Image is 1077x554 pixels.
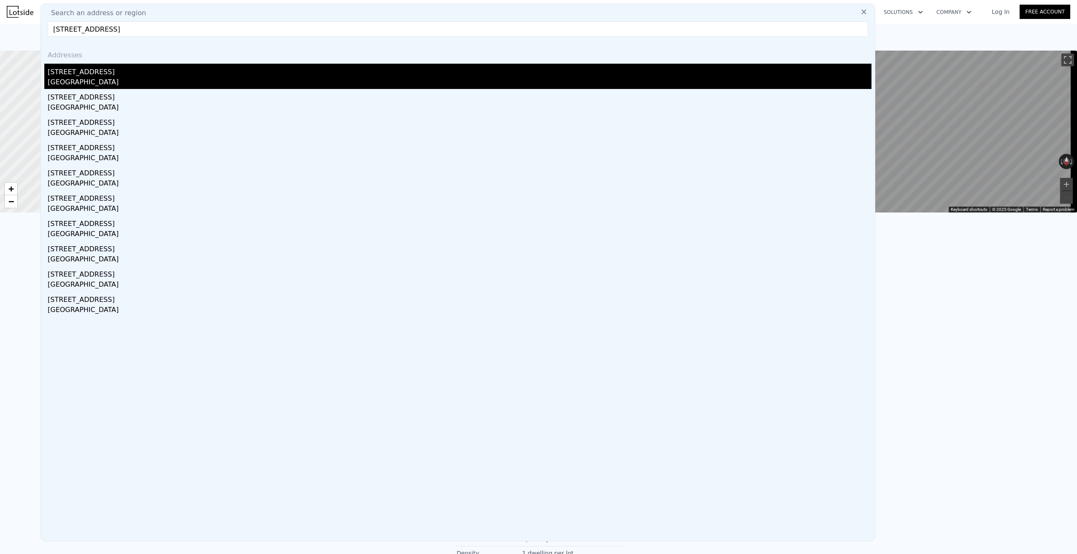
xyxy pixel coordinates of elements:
div: [STREET_ADDRESS] [48,140,871,153]
button: Keyboard shortcuts [951,207,987,212]
input: Enter an address, city, region, neighborhood or zip code [48,22,868,37]
span: Search an address or region [44,8,146,18]
a: Zoom out [5,195,17,208]
button: Rotate counterclockwise [1059,154,1063,169]
button: Zoom in [1060,178,1073,191]
div: [GEOGRAPHIC_DATA] [48,102,871,114]
button: Company [930,5,978,20]
div: [STREET_ADDRESS] [48,215,871,229]
div: [STREET_ADDRESS] [48,190,871,204]
div: [STREET_ADDRESS] [48,291,871,305]
div: [STREET_ADDRESS] [48,89,871,102]
a: Report a problem [1043,207,1074,212]
a: Terms (opens in new tab) [1026,207,1038,212]
div: [GEOGRAPHIC_DATA] [48,254,871,266]
div: Addresses [44,43,871,64]
div: [STREET_ADDRESS] [48,64,871,77]
div: [GEOGRAPHIC_DATA] [48,178,871,190]
a: Zoom in [5,183,17,195]
img: Lotside [7,6,33,18]
a: Log In [982,8,1020,16]
div: [GEOGRAPHIC_DATA] [48,305,871,317]
div: [GEOGRAPHIC_DATA] [48,128,871,140]
div: [STREET_ADDRESS] [48,165,871,178]
div: [STREET_ADDRESS] [48,114,871,128]
button: Solutions [877,5,930,20]
div: [STREET_ADDRESS] [48,241,871,254]
span: © 2025 Google [992,207,1021,212]
a: Free Account [1020,5,1070,19]
div: [GEOGRAPHIC_DATA] [48,204,871,215]
button: Zoom out [1060,191,1073,204]
div: [GEOGRAPHIC_DATA] [48,280,871,291]
div: [STREET_ADDRESS] [48,266,871,280]
div: [GEOGRAPHIC_DATA] [48,153,871,165]
span: − [8,196,14,207]
div: [GEOGRAPHIC_DATA] [48,229,871,241]
button: Rotate clockwise [1070,154,1074,169]
button: Reset the view [1063,154,1070,169]
div: [GEOGRAPHIC_DATA] [48,77,871,89]
button: Toggle fullscreen view [1061,54,1074,66]
span: + [8,183,14,194]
